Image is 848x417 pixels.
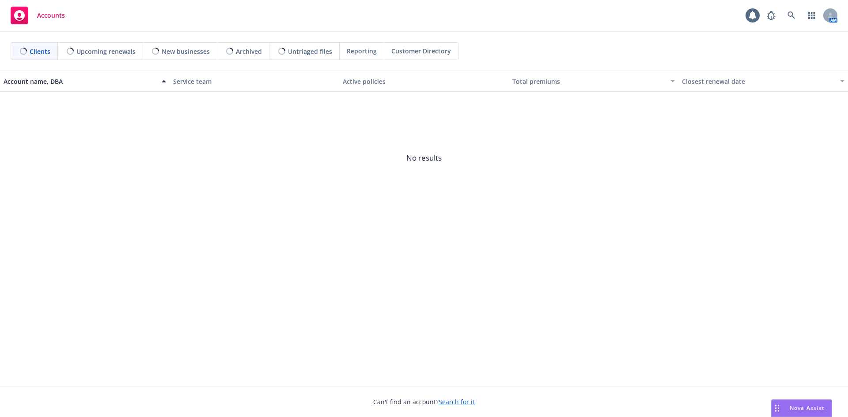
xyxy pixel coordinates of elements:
div: Service team [173,77,336,86]
a: Search for it [439,398,475,406]
span: New businesses [162,47,210,56]
a: Search [783,7,800,24]
button: Total premiums [509,71,678,92]
a: Accounts [7,3,68,28]
div: Closest renewal date [682,77,835,86]
button: Active policies [339,71,509,92]
a: Switch app [803,7,821,24]
span: Clients [30,47,50,56]
span: Nova Assist [790,404,825,412]
div: Drag to move [772,400,783,417]
div: Account name, DBA [4,77,156,86]
span: Accounts [37,12,65,19]
span: Untriaged files [288,47,332,56]
div: Active policies [343,77,505,86]
button: Nova Assist [771,399,832,417]
a: Report a Bug [762,7,780,24]
button: Service team [170,71,339,92]
span: Can't find an account? [373,397,475,406]
span: Customer Directory [391,46,451,56]
span: Reporting [347,46,377,56]
div: Total premiums [512,77,665,86]
span: Upcoming renewals [76,47,136,56]
button: Closest renewal date [678,71,848,92]
span: Archived [236,47,262,56]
